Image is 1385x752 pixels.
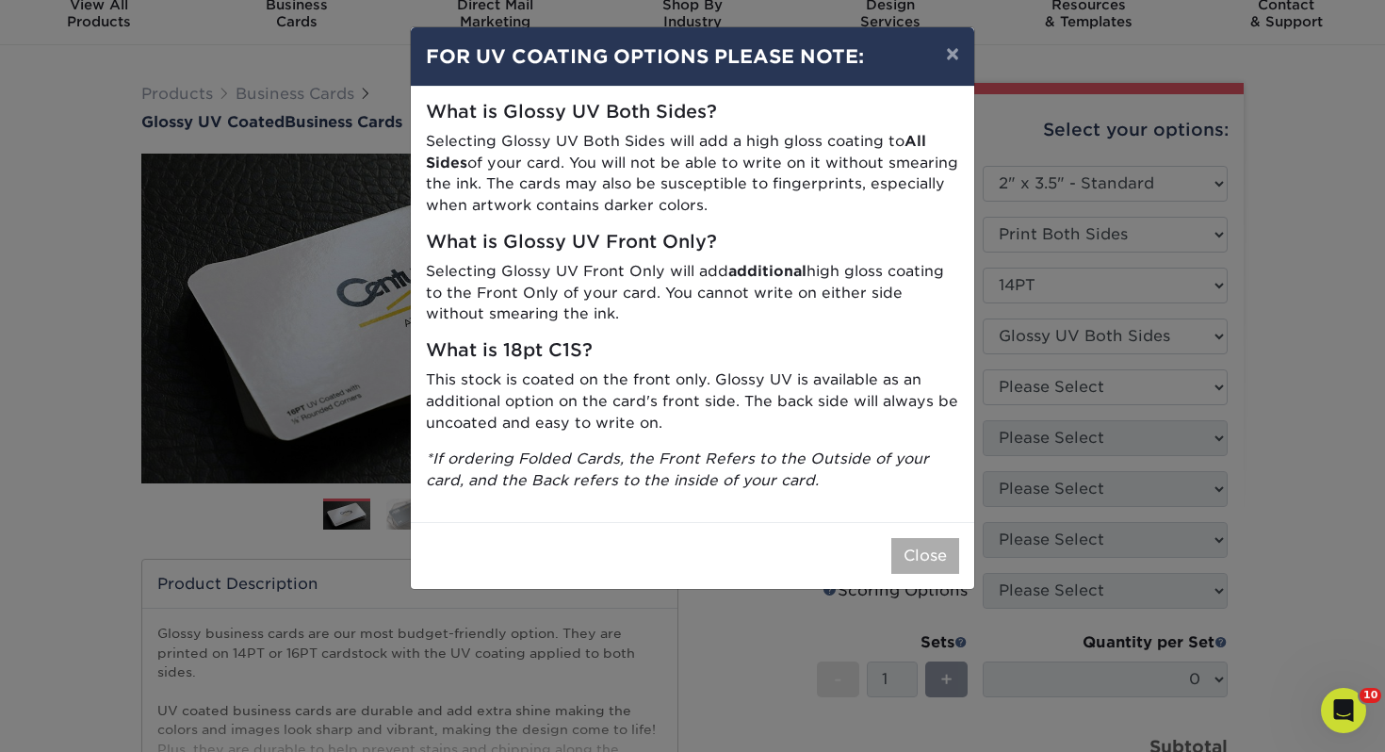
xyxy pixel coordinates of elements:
[728,262,807,280] strong: additional
[1360,688,1381,703] span: 10
[426,232,959,253] h5: What is Glossy UV Front Only?
[426,369,959,433] p: This stock is coated on the front only. Glossy UV is available as an additional option on the car...
[891,538,959,574] button: Close
[426,131,959,217] p: Selecting Glossy UV Both Sides will add a high gloss coating to of your card. You will not be abl...
[426,42,959,71] h4: FOR UV COATING OPTIONS PLEASE NOTE:
[1321,688,1366,733] iframe: Intercom live chat
[426,340,959,362] h5: What is 18pt C1S?
[931,27,974,80] button: ×
[426,450,929,489] i: *If ordering Folded Cards, the Front Refers to the Outside of your card, and the Back refers to t...
[426,261,959,325] p: Selecting Glossy UV Front Only will add high gloss coating to the Front Only of your card. You ca...
[426,102,959,123] h5: What is Glossy UV Both Sides?
[426,132,926,172] strong: All Sides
